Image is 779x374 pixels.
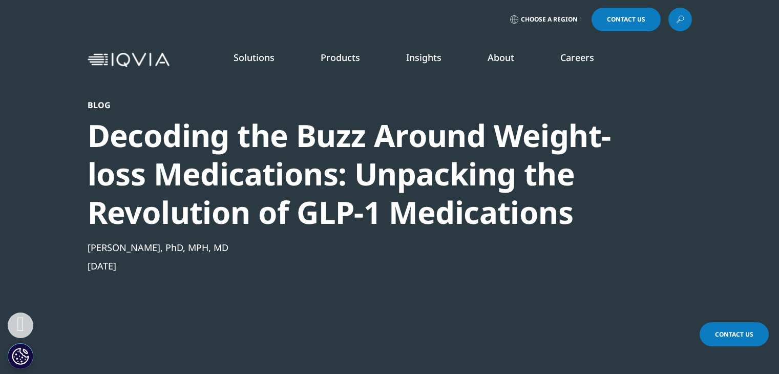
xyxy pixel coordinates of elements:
span: Contact Us [715,330,753,339]
a: About [488,51,514,64]
a: Contact Us [592,8,661,31]
a: Contact Us [700,322,769,346]
a: Careers [560,51,594,64]
span: Contact Us [607,16,645,23]
nav: Primary [174,36,692,84]
div: [DATE] [88,260,637,272]
div: Blog [88,100,637,110]
button: Cookies Settings [8,343,33,369]
span: Choose a Region [521,15,578,24]
img: IQVIA Healthcare Information Technology and Pharma Clinical Research Company [88,53,170,68]
a: Insights [406,51,441,64]
div: [PERSON_NAME], PhD, MPH, MD [88,241,637,254]
div: Decoding the Buzz Around Weight-loss Medications: Unpacking the Revolution of GLP-1 Medications [88,116,637,232]
a: Solutions [234,51,275,64]
a: Products [321,51,360,64]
